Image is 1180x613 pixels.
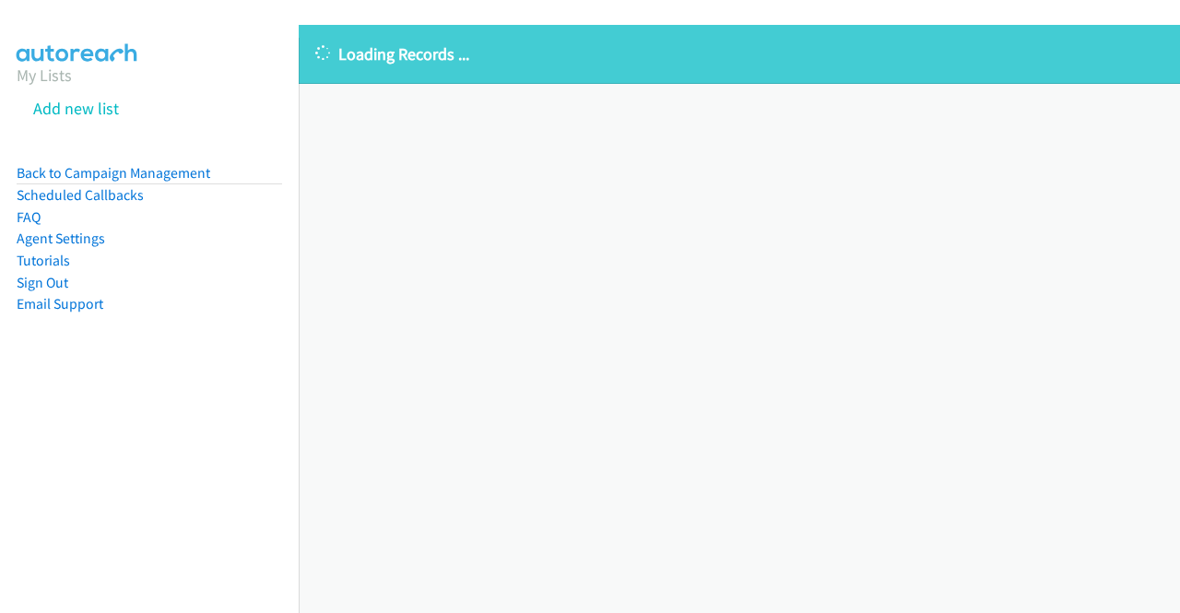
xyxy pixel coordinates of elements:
p: Loading Records ... [315,41,1163,66]
a: Add new list [33,98,119,119]
a: Email Support [17,295,103,312]
a: Agent Settings [17,230,105,247]
a: Sign Out [17,274,68,291]
a: My Lists [17,65,72,86]
a: FAQ [17,208,41,226]
a: Back to Campaign Management [17,164,210,182]
a: Tutorials [17,252,70,269]
a: Scheduled Callbacks [17,186,144,204]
